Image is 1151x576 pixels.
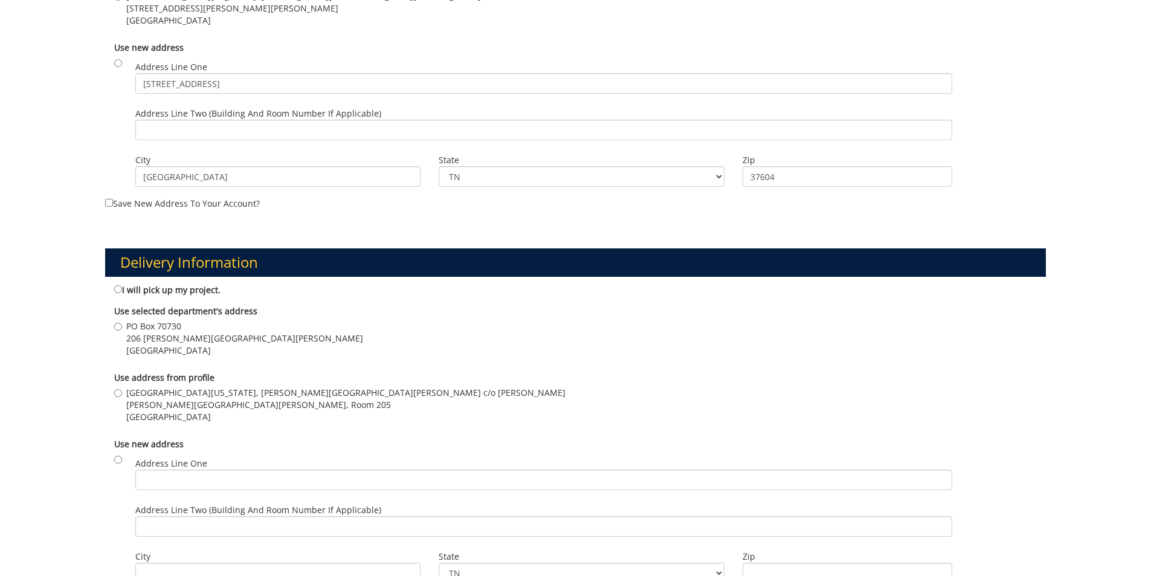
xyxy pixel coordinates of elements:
[114,305,257,317] b: Use selected department's address
[126,2,481,15] span: [STREET_ADDRESS][PERSON_NAME][PERSON_NAME]
[126,320,363,332] span: PO Box 70730
[135,551,421,563] label: City
[135,470,952,490] input: Address Line One
[135,73,952,94] input: Address Line One
[114,438,184,450] b: Use new address
[105,248,1046,276] h3: Delivery Information
[114,42,184,53] b: Use new address
[126,411,566,423] span: [GEOGRAPHIC_DATA]
[105,199,113,207] input: Save new address to your account?
[135,154,421,166] label: City
[135,516,952,537] input: Address Line Two (Building and Room Number if applicable)
[114,283,221,296] label: I will pick up my project.
[439,551,724,563] label: State
[743,551,952,563] label: Zip
[126,345,363,357] span: [GEOGRAPHIC_DATA]
[135,108,952,140] label: Address Line Two (Building and Room Number if applicable)
[743,154,952,166] label: Zip
[114,323,122,331] input: PO Box 70730 206 [PERSON_NAME][GEOGRAPHIC_DATA][PERSON_NAME] [GEOGRAPHIC_DATA]
[126,15,481,27] span: [GEOGRAPHIC_DATA]
[126,387,566,399] span: [GEOGRAPHIC_DATA][US_STATE], [PERSON_NAME][GEOGRAPHIC_DATA][PERSON_NAME] c/o [PERSON_NAME]
[439,154,724,166] label: State
[126,332,363,345] span: 206 [PERSON_NAME][GEOGRAPHIC_DATA][PERSON_NAME]
[135,504,952,537] label: Address Line Two (Building and Room Number if applicable)
[114,372,214,383] b: Use address from profile
[135,458,952,490] label: Address Line One
[135,61,952,94] label: Address Line One
[114,285,122,293] input: I will pick up my project.
[114,389,122,397] input: [GEOGRAPHIC_DATA][US_STATE], [PERSON_NAME][GEOGRAPHIC_DATA][PERSON_NAME] c/o [PERSON_NAME] [PERSO...
[743,166,952,187] input: Zip
[135,120,952,140] input: Address Line Two (Building and Room Number if applicable)
[135,166,421,187] input: City
[126,399,566,411] span: [PERSON_NAME][GEOGRAPHIC_DATA][PERSON_NAME], Room 205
